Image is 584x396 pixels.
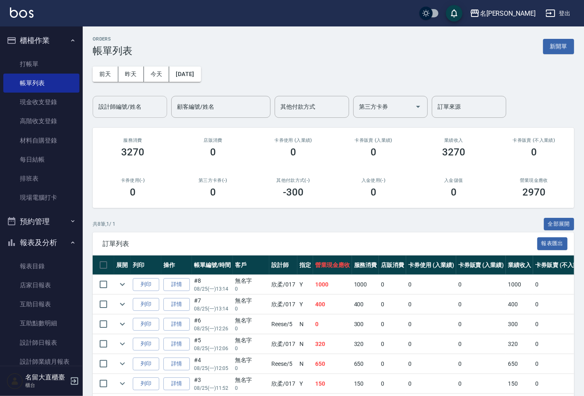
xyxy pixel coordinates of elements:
[133,318,159,331] button: 列印
[192,334,233,354] td: #5
[269,354,297,374] td: Reese /5
[343,178,404,183] h2: 入金使用(-)
[269,374,297,394] td: 欣柔 /017
[297,315,313,334] td: N
[133,298,159,311] button: 列印
[144,67,170,82] button: 今天
[194,365,231,372] p: 08/25 (一) 12:05
[163,318,190,331] a: 詳情
[543,39,574,54] button: 新開單
[3,232,79,253] button: 報表及分析
[235,345,268,352] p: 0
[371,146,376,158] h3: 0
[116,377,129,390] button: expand row
[269,334,297,354] td: 欣柔 /017
[103,178,163,183] h2: 卡券使用(-)
[544,218,574,231] button: 全部展開
[192,374,233,394] td: #3
[3,169,79,188] a: 排班表
[269,255,297,275] th: 設計師
[235,296,268,305] div: 無名字
[192,255,233,275] th: 帳單編號/時間
[3,276,79,295] a: 店家日報表
[210,186,216,198] h3: 0
[3,333,79,352] a: 設計師日報表
[192,275,233,294] td: #8
[116,358,129,370] button: expand row
[406,255,456,275] th: 卡券使用 (入業績)
[506,354,533,374] td: 650
[133,338,159,351] button: 列印
[210,146,216,158] h3: 0
[116,318,129,330] button: expand row
[3,74,79,93] a: 帳單列表
[235,316,268,325] div: 無名字
[130,186,136,198] h3: 0
[131,255,161,275] th: 列印
[233,255,270,275] th: 客戶
[3,211,79,232] button: 預約管理
[406,334,456,354] td: 0
[456,374,506,394] td: 0
[313,295,352,314] td: 400
[25,373,67,382] h5: 名留大直櫃臺
[352,275,379,294] td: 1000
[290,146,296,158] h3: 0
[537,239,568,247] a: 報表匯出
[114,255,131,275] th: 展開
[297,354,313,374] td: N
[297,374,313,394] td: Y
[3,314,79,333] a: 互助點數明細
[163,278,190,291] a: 詳情
[133,377,159,390] button: 列印
[3,352,79,371] a: 設計師業績月報表
[313,354,352,374] td: 650
[3,257,79,276] a: 報表目錄
[480,8,536,19] div: 名[PERSON_NAME]
[235,376,268,384] div: 無名字
[379,374,406,394] td: 0
[121,146,144,158] h3: 3270
[456,255,506,275] th: 卡券販賣 (入業績)
[451,186,457,198] h3: 0
[506,295,533,314] td: 400
[352,354,379,374] td: 650
[352,255,379,275] th: 服務消費
[406,295,456,314] td: 0
[506,315,533,334] td: 300
[352,315,379,334] td: 300
[235,384,268,392] p: 0
[103,240,537,248] span: 訂單列表
[118,67,144,82] button: 昨天
[424,138,484,143] h2: 業績收入
[297,334,313,354] td: N
[313,255,352,275] th: 營業現金應收
[93,45,132,57] h3: 帳單列表
[3,55,79,74] a: 打帳單
[235,305,268,313] p: 0
[283,186,304,198] h3: -300
[194,285,231,293] p: 08/25 (一) 13:14
[313,315,352,334] td: 0
[183,138,243,143] h2: 店販消費
[424,178,484,183] h2: 入金儲值
[93,67,118,82] button: 前天
[406,315,456,334] td: 0
[442,146,465,158] h3: 3270
[456,315,506,334] td: 0
[3,188,79,207] a: 現場電腦打卡
[133,278,159,291] button: 列印
[3,30,79,51] button: 櫃檯作業
[379,275,406,294] td: 0
[379,354,406,374] td: 0
[194,345,231,352] p: 08/25 (一) 12:06
[116,278,129,291] button: expand row
[379,315,406,334] td: 0
[263,178,323,183] h2: 其他付款方式(-)
[352,295,379,314] td: 400
[3,150,79,169] a: 每日結帳
[192,315,233,334] td: #6
[235,285,268,293] p: 0
[194,305,231,313] p: 08/25 (一) 13:14
[25,382,67,389] p: 櫃台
